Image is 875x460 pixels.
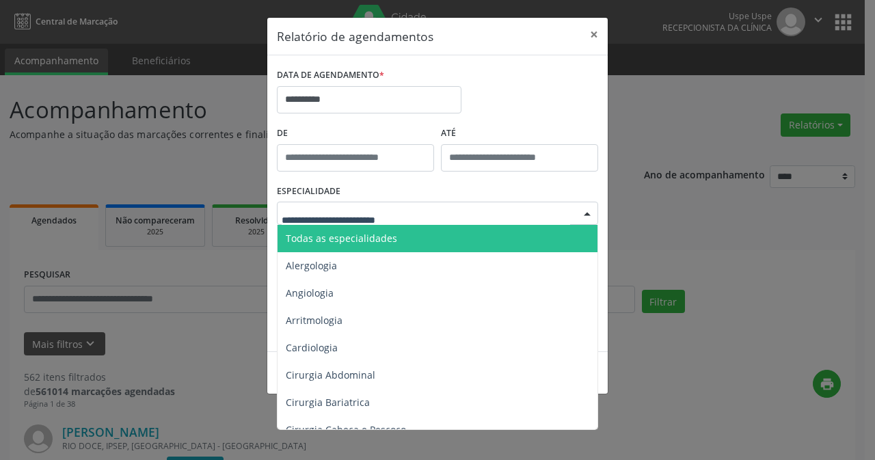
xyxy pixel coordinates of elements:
button: Close [580,18,608,51]
span: Arritmologia [286,314,342,327]
span: Angiologia [286,286,334,299]
span: Cirurgia Abdominal [286,368,375,381]
label: ATÉ [441,123,598,144]
label: ESPECIALIDADE [277,181,340,202]
span: Todas as especialidades [286,232,397,245]
label: DATA DE AGENDAMENTO [277,65,384,86]
span: Cirurgia Bariatrica [286,396,370,409]
span: Cirurgia Cabeça e Pescoço [286,423,406,436]
label: De [277,123,434,144]
span: Alergologia [286,259,337,272]
h5: Relatório de agendamentos [277,27,433,45]
span: Cardiologia [286,341,338,354]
